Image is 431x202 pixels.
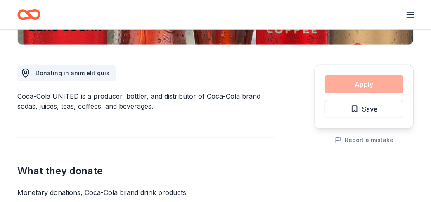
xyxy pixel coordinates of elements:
div: Coca-Cola UNITED is a producer, bottler, and distributor of Coca-Cola brand sodas, juices, teas, ... [17,91,275,111]
div: Monetary donations, Coca-Cola brand drink products [17,188,275,197]
a: Home [17,5,40,24]
button: Save [325,100,403,118]
span: Save [362,104,378,114]
h2: What they donate [17,164,275,178]
button: Report a mistake [335,135,393,145]
span: Donating in anim elit quis [36,69,109,76]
